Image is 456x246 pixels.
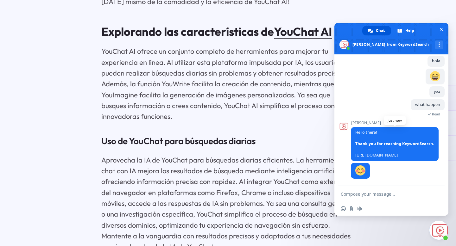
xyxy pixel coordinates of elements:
[355,141,434,146] span: Thank you for reaching KeywordSearch.
[429,221,448,240] div: Close chat
[355,152,398,158] a: [URL][DOMAIN_NAME]
[341,191,428,197] textarea: Compose your message...
[362,26,391,35] div: Chat
[432,58,440,64] span: hola
[415,102,440,107] span: what happen
[101,47,345,121] font: YouChat AI ofrece un conjunto completo de herramientas para mejorar tu experiencia en línea. Al u...
[274,24,332,39] a: YouChat AI
[405,26,414,35] span: Help
[435,40,443,49] div: More channels
[376,26,385,35] span: Chat
[392,26,421,35] div: Help
[432,112,440,116] span: Read
[438,26,445,33] span: Close chat
[357,206,362,211] span: Audio message
[101,24,274,39] font: Explorando las características de
[341,206,346,211] span: Insert an emoji
[355,130,434,158] span: Hello there!
[101,135,256,146] font: Uso de YouChat para búsquedas diarias
[351,121,439,125] span: [PERSON_NAME]
[434,89,440,94] span: yea
[349,206,354,211] span: Send a file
